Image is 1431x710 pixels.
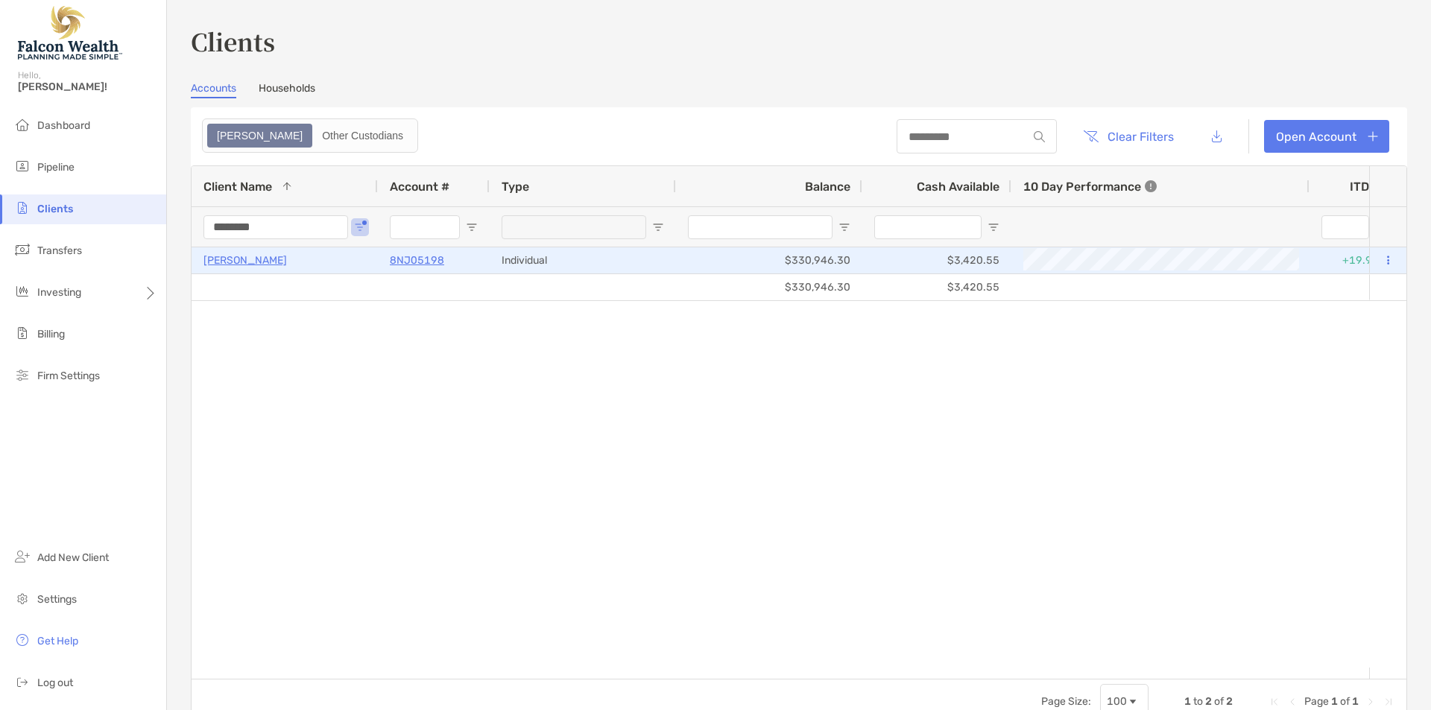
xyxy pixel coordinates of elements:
[1264,120,1389,153] a: Open Account
[18,80,157,93] span: [PERSON_NAME]!
[1331,695,1338,708] span: 1
[354,221,366,233] button: Open Filter Menu
[1286,696,1298,708] div: Previous Page
[862,274,1011,300] div: $3,420.55
[37,676,73,689] span: Log out
[37,244,82,257] span: Transfers
[13,199,31,217] img: clients icon
[259,82,315,98] a: Households
[37,203,73,215] span: Clients
[13,241,31,259] img: transfers icon
[18,6,122,60] img: Falcon Wealth Planning Logo
[1350,180,1387,194] div: ITD
[1184,695,1191,708] span: 1
[1365,696,1377,708] div: Next Page
[1383,696,1394,708] div: Last Page
[37,593,77,606] span: Settings
[13,366,31,384] img: firm-settings icon
[37,119,90,132] span: Dashboard
[203,215,348,239] input: Client Name Filter Input
[13,324,31,342] img: billing icon
[1269,696,1280,708] div: First Page
[203,251,287,270] a: [PERSON_NAME]
[37,161,75,174] span: Pipeline
[1352,695,1359,708] span: 1
[209,125,311,146] div: Zoe
[37,551,109,564] span: Add New Client
[502,180,529,194] span: Type
[1340,695,1350,708] span: of
[202,118,418,153] div: segmented control
[838,221,850,233] button: Open Filter Menu
[1193,695,1203,708] span: to
[37,328,65,340] span: Billing
[390,215,460,239] input: Account # Filter Input
[13,157,31,175] img: pipeline icon
[1023,166,1157,206] div: 10 Day Performance
[13,115,31,133] img: dashboard icon
[1304,695,1329,708] span: Page
[203,180,272,194] span: Client Name
[13,631,31,649] img: get-help icon
[1310,247,1399,273] div: +19.93%
[490,247,676,273] div: Individual
[390,251,444,270] a: 8NJ05198
[13,282,31,300] img: investing icon
[37,286,81,299] span: Investing
[13,548,31,565] img: add_new_client icon
[1226,695,1233,708] span: 2
[805,180,850,194] span: Balance
[37,370,100,382] span: Firm Settings
[676,247,862,273] div: $330,946.30
[874,215,982,239] input: Cash Available Filter Input
[688,215,833,239] input: Balance Filter Input
[1205,695,1212,708] span: 2
[13,673,31,691] img: logout icon
[1072,120,1185,153] button: Clear Filters
[676,274,862,300] div: $330,946.30
[862,247,1011,273] div: $3,420.55
[37,635,78,647] span: Get Help
[652,221,664,233] button: Open Filter Menu
[1107,695,1127,708] div: 100
[1214,695,1224,708] span: of
[191,24,1407,58] h3: Clients
[466,221,478,233] button: Open Filter Menu
[191,82,236,98] a: Accounts
[1034,131,1045,142] img: input icon
[390,180,449,194] span: Account #
[13,589,31,607] img: settings icon
[917,180,999,194] span: Cash Available
[314,125,411,146] div: Other Custodians
[988,221,999,233] button: Open Filter Menu
[1041,695,1091,708] div: Page Size:
[1321,215,1369,239] input: ITD Filter Input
